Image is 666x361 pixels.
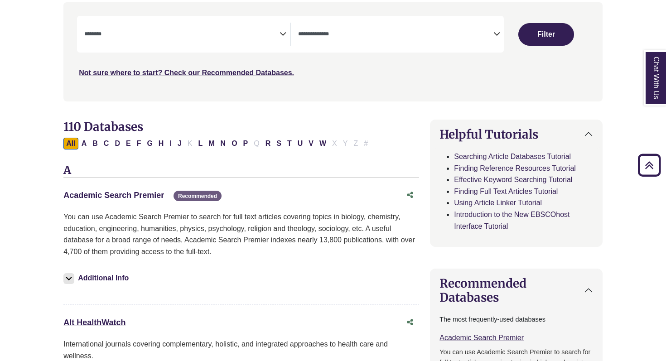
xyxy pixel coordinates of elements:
button: Filter Results S [274,138,284,149]
button: Filter Results C [101,138,112,149]
textarea: Search [84,31,280,39]
a: Finding Full Text Articles Tutorial [454,188,558,195]
button: Filter Results L [195,138,205,149]
button: Filter Results R [263,138,274,149]
a: Academic Search Premier [63,191,164,200]
textarea: Search [298,31,493,39]
button: Filter Results G [144,138,155,149]
a: Alt HealthWatch [63,318,125,327]
button: Additional Info [63,272,131,284]
button: Filter Results M [206,138,217,149]
button: All [63,138,78,149]
span: Recommended [174,191,222,201]
button: Submit for Search Results [518,23,574,46]
button: Filter Results N [218,138,229,149]
button: Helpful Tutorials [430,120,602,149]
button: Filter Results F [134,138,144,149]
button: Filter Results D [112,138,123,149]
button: Filter Results V [306,138,316,149]
button: Filter Results P [241,138,251,149]
p: The most frequently-used databases [439,314,593,325]
p: You can use Academic Search Premier to search for full text articles covering topics in biology, ... [63,211,419,257]
button: Filter Results E [123,138,134,149]
button: Filter Results U [295,138,306,149]
a: Not sure where to start? Check our Recommended Databases. [79,69,294,77]
a: Finding Reference Resources Tutorial [454,164,576,172]
a: Back to Top [635,159,664,171]
h3: A [63,164,419,178]
button: Share this database [401,187,419,204]
nav: Search filters [63,2,603,101]
a: Introduction to the New EBSCOhost Interface Tutorial [454,211,569,230]
a: Using Article Linker Tutorial [454,199,542,207]
button: Filter Results A [79,138,90,149]
a: Effective Keyword Searching Tutorial [454,176,572,183]
button: Filter Results W [317,138,329,149]
button: Filter Results J [175,138,184,149]
button: Filter Results I [167,138,174,149]
button: Filter Results H [156,138,167,149]
span: 110 Databases [63,119,143,134]
div: Alpha-list to filter by first letter of database name [63,139,372,147]
button: Filter Results O [229,138,240,149]
button: Filter Results B [90,138,101,149]
button: Recommended Databases [430,269,602,312]
a: Academic Search Premier [439,334,524,342]
a: Searching Article Databases Tutorial [454,153,571,160]
button: Filter Results T [285,138,294,149]
button: Share this database [401,314,419,331]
